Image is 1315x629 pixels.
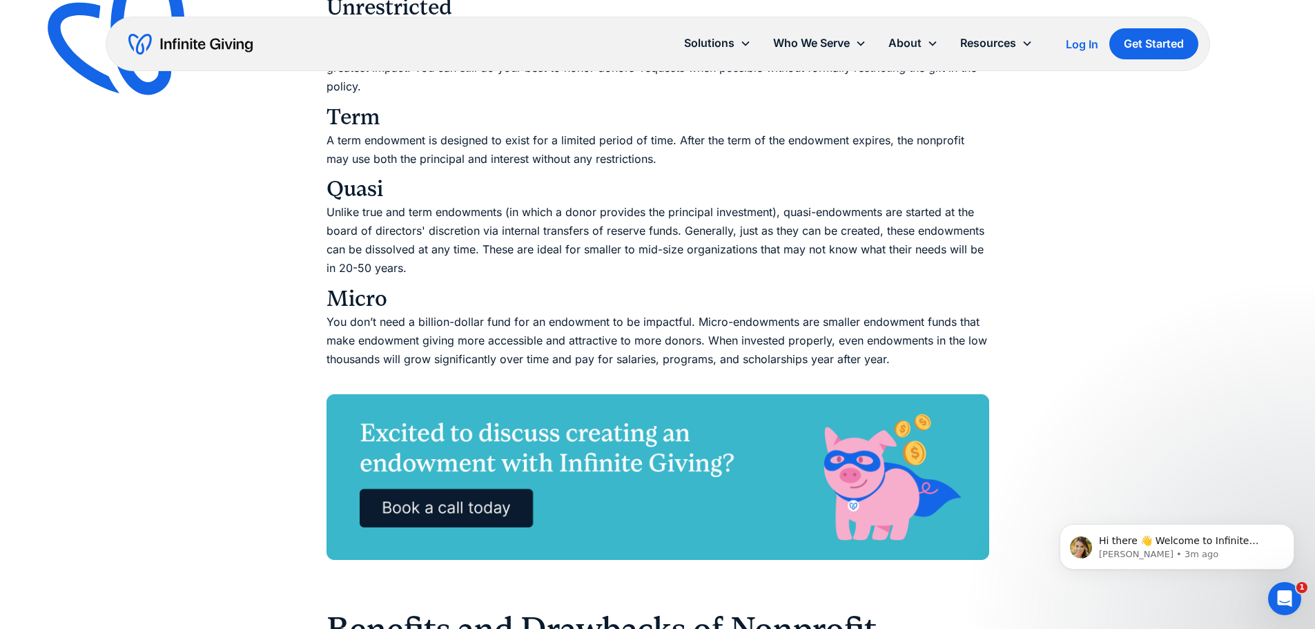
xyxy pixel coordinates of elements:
h3: Quasi [327,175,989,203]
p: A term endowment is designed to exist for a limited period of time. After the term of the endowme... [327,131,989,168]
a: home [128,33,253,55]
a: Log In [1066,36,1098,52]
iframe: Intercom notifications message [1039,495,1315,592]
h3: Term [327,104,989,131]
div: Resources [960,34,1016,52]
span: 1 [1296,582,1307,593]
div: Who We Serve [762,28,877,58]
div: Resources [949,28,1044,58]
div: Who We Serve [773,34,850,52]
p: You don’t need a billion-dollar fund for an endowment to be impactful. Micro-endowments are small... [327,313,989,388]
iframe: Intercom live chat [1268,582,1301,615]
div: Solutions [684,34,734,52]
h3: Micro [327,285,989,313]
div: Log In [1066,39,1098,50]
div: About [888,34,922,52]
p: Unlike true and term endowments (in which a donor provides the principal investment), quasi-endow... [327,203,989,278]
div: Solutions [673,28,762,58]
img: Excited to discuss creating an endowment with Infinite Giving? Click to book a call today. [327,394,989,560]
a: Get Started [1109,28,1198,59]
div: About [877,28,949,58]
